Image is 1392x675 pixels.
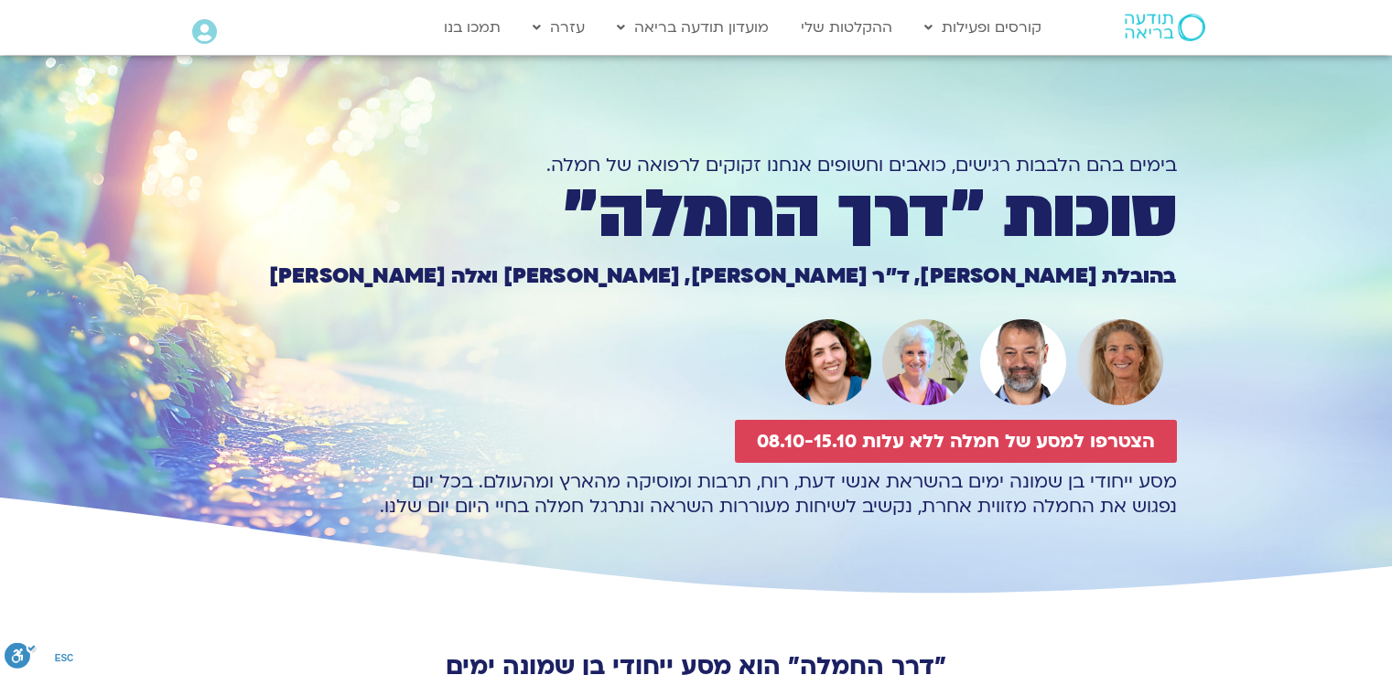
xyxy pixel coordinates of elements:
[435,10,510,45] a: תמכו בנו
[216,153,1177,177] h1: בימים בהם הלבבות רגישים, כואבים וחשופים אנחנו זקוקים לרפואה של חמלה.
[216,469,1177,519] p: מסע ייחודי בן שמונה ימים בהשראת אנשי דעת, רוח, תרבות ומוסיקה מהארץ ומהעולם. בכל יום נפגוש את החמל...
[757,431,1155,452] span: הצטרפו למסע של חמלה ללא עלות 08.10-15.10
[216,184,1177,246] h1: סוכות ״דרך החמלה״
[216,266,1177,286] h1: בהובלת [PERSON_NAME], ד״ר [PERSON_NAME], [PERSON_NAME] ואלה [PERSON_NAME]
[1125,14,1205,41] img: תודעה בריאה
[915,10,1051,45] a: קורסים ופעילות
[792,10,901,45] a: ההקלטות שלי
[608,10,778,45] a: מועדון תודעה בריאה
[735,420,1177,463] a: הצטרפו למסע של חמלה ללא עלות 08.10-15.10
[523,10,594,45] a: עזרה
